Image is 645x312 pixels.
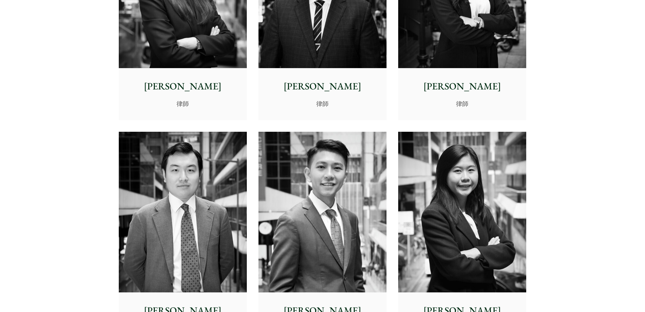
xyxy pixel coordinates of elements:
p: [PERSON_NAME] [404,79,521,94]
p: 律師 [264,99,381,108]
p: 律師 [404,99,521,108]
p: 律師 [124,99,241,108]
p: [PERSON_NAME] [264,79,381,94]
p: [PERSON_NAME] [124,79,241,94]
